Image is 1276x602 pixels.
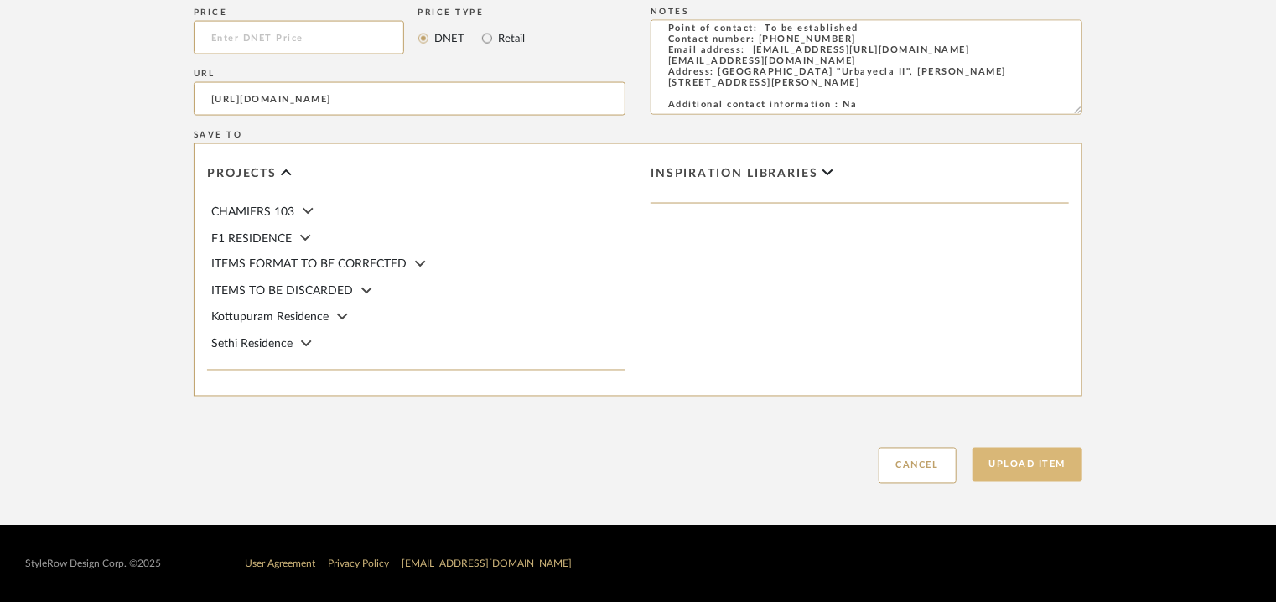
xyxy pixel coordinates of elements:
span: F1 RESIDENCE [211,233,292,245]
button: Cancel [879,448,957,484]
a: User Agreement [245,559,315,569]
div: URL [194,69,625,79]
a: [EMAIL_ADDRESS][DOMAIN_NAME] [402,559,572,569]
div: Notes [651,7,1082,17]
div: Price Type [418,8,526,18]
a: Privacy Policy [328,559,389,569]
span: ITEMS TO BE DISCARDED [211,286,353,298]
div: Price [194,8,404,18]
span: Inspiration libraries [651,167,818,181]
input: Enter DNET Price [194,21,404,54]
button: Upload Item [973,448,1083,482]
div: Save To [194,130,1082,140]
span: Sethi Residence [211,339,293,350]
input: Enter URL [194,82,625,116]
mat-radio-group: Select price type [418,21,526,54]
span: ITEMS FORMAT TO BE CORRECTED [211,259,407,271]
label: Retail [497,29,526,48]
span: Projects [207,167,277,181]
span: CHAMIERS 103 [211,206,294,218]
label: DNET [433,29,465,48]
div: StyleRow Design Corp. ©2025 [25,558,161,571]
span: Kottupuram Residence [211,312,329,324]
